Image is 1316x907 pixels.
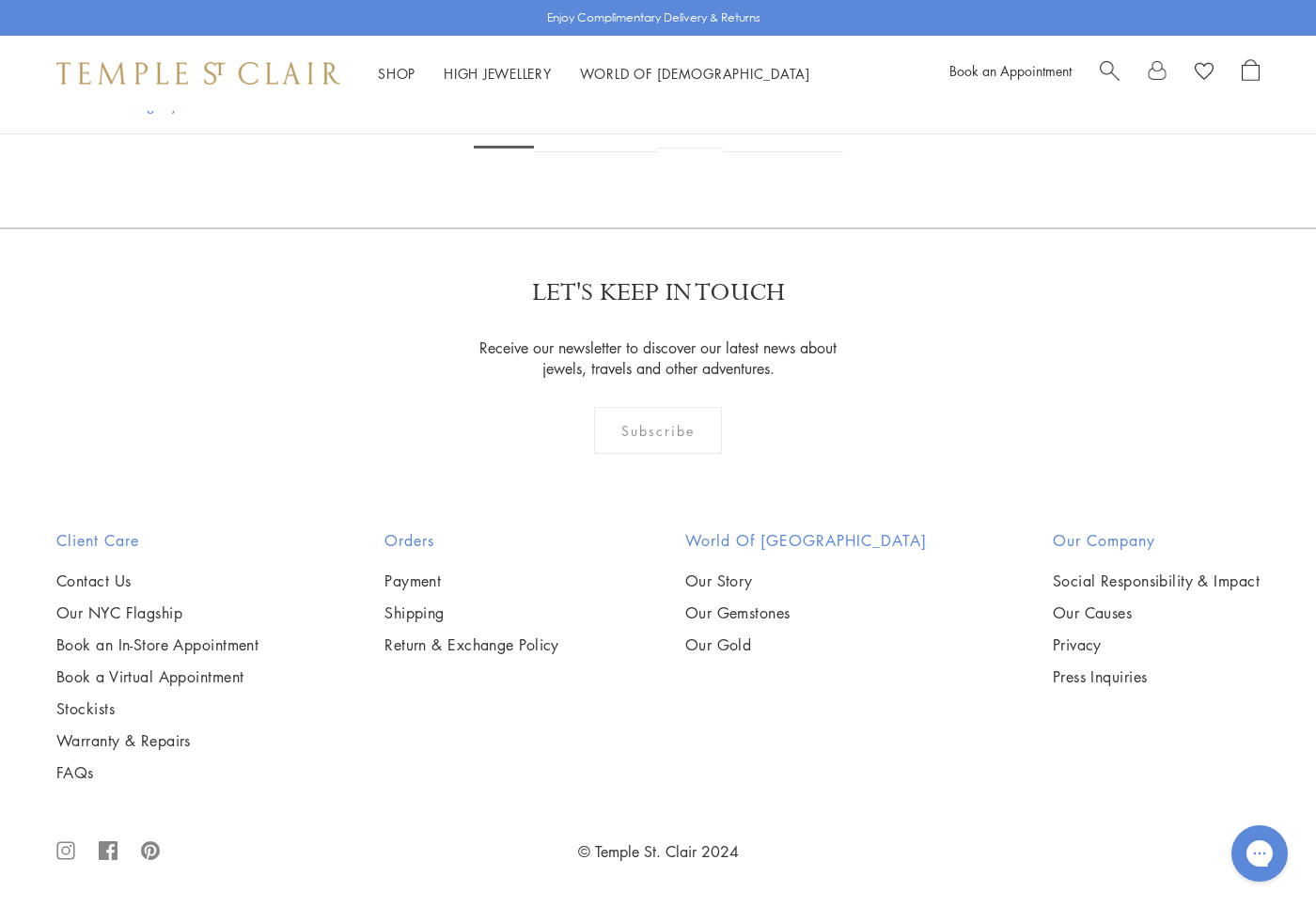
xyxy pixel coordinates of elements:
[1053,602,1260,623] a: Our Causes
[1242,59,1260,87] a: Open Shopping Bag
[384,634,559,655] a: Return & Exchange Policy
[949,61,1072,80] a: Book an Appointment
[1195,59,1214,87] a: View Wishlist
[594,407,723,454] div: Subscribe
[56,698,258,719] a: Stockists
[468,337,849,379] p: Receive our newsletter to discover our latest news about jewels, travels and other adventures.
[56,762,258,783] a: FAQs
[56,529,258,552] h2: Client Care
[685,571,927,591] a: Our Story
[1222,819,1297,888] iframe: Gorgias live chat messenger
[56,62,340,85] img: Temple St. Clair
[532,276,785,309] p: LET'S KEEP IN TOUCH
[378,64,415,83] a: ShopShop
[444,64,552,83] a: High JewelleryHigh Jewellery
[384,571,559,591] a: Payment
[384,529,559,552] h2: Orders
[547,8,760,27] p: Enjoy Complimentary Delivery & Returns
[578,841,739,862] a: © Temple St. Clair 2024
[1053,666,1260,687] a: Press Inquiries
[580,64,810,83] a: World of [DEMOGRAPHIC_DATA]World of [DEMOGRAPHIC_DATA]
[56,730,258,751] a: Warranty & Repairs
[56,634,258,655] a: Book an In-Store Appointment
[1053,529,1260,552] h2: Our Company
[56,666,258,687] a: Book a Virtual Appointment
[378,62,810,86] nav: Main navigation
[685,602,927,623] a: Our Gemstones
[1053,634,1260,655] a: Privacy
[685,634,927,655] a: Our Gold
[56,602,258,623] a: Our NYC Flagship
[1100,59,1120,87] a: Search
[1053,571,1260,591] a: Social Responsibility & Impact
[384,602,559,623] a: Shipping
[56,571,258,591] a: Contact Us
[685,529,927,552] h2: World of [GEOGRAPHIC_DATA]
